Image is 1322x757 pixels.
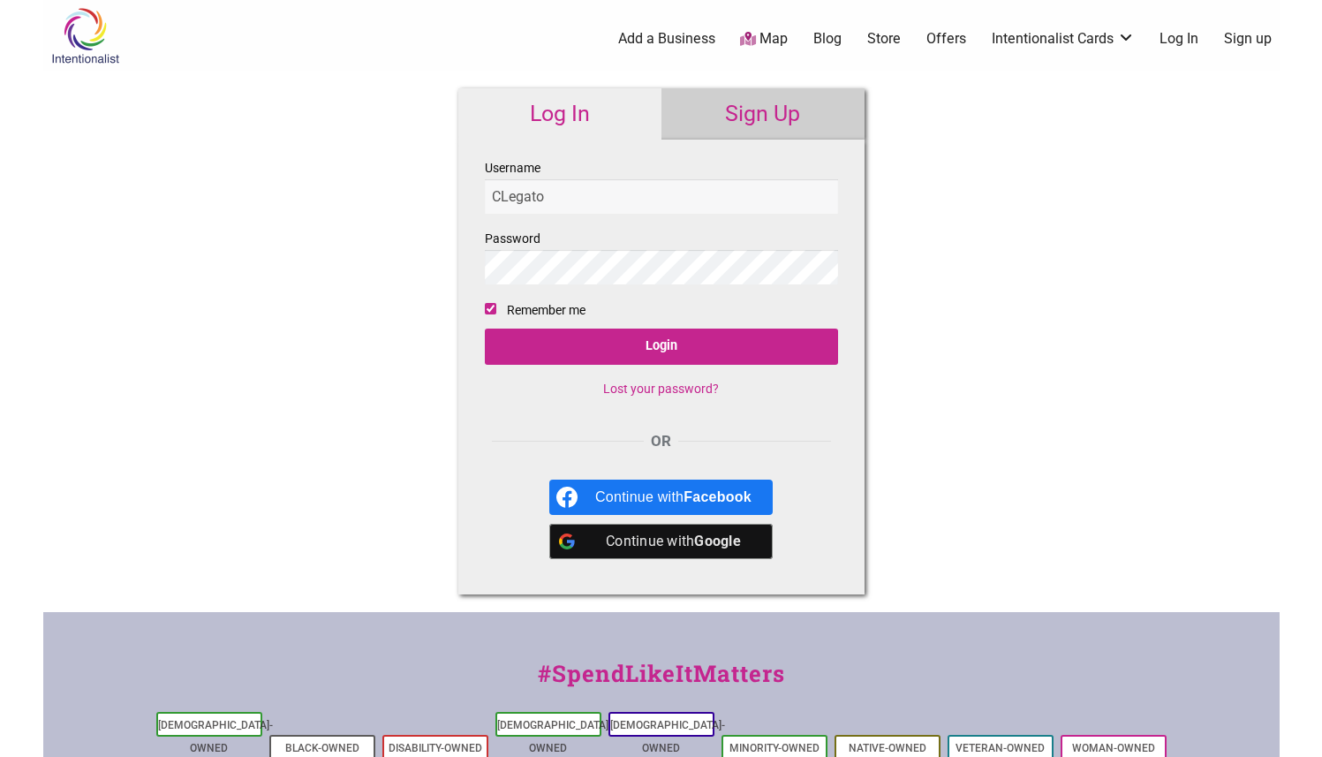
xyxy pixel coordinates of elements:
div: Continue with [595,480,752,515]
a: Map [740,29,788,49]
a: [DEMOGRAPHIC_DATA]-Owned [497,719,612,754]
label: Remember me [507,299,585,322]
a: Veteran-Owned [956,742,1045,754]
a: Continue with <b>Facebook</b> [549,480,773,515]
a: Lost your password? [603,382,719,396]
div: #SpendLikeItMatters [43,656,1280,708]
div: OR [485,430,838,453]
a: Woman-Owned [1072,742,1155,754]
a: Blog [813,29,842,49]
label: Password [485,228,838,284]
a: [DEMOGRAPHIC_DATA]-Owned [610,719,725,754]
input: Password [485,250,838,284]
a: Log In [458,88,661,140]
a: Offers [926,29,966,49]
a: Continue with <b>Google</b> [549,524,773,559]
a: Minority-Owned [729,742,820,754]
a: Native-Owned [849,742,926,754]
label: Username [485,157,838,214]
a: Intentionalist Cards [992,29,1135,49]
a: Sign Up [661,88,865,140]
input: Login [485,329,838,365]
a: Log In [1160,29,1198,49]
a: Disability-Owned [389,742,482,754]
a: Black-Owned [285,742,359,754]
b: Google [694,533,741,549]
div: Continue with [595,524,752,559]
a: Store [867,29,901,49]
input: Username [485,179,838,214]
a: Sign up [1224,29,1272,49]
b: Facebook [684,489,752,504]
a: Add a Business [618,29,715,49]
a: [DEMOGRAPHIC_DATA]-Owned [158,719,273,754]
img: Intentionalist [43,7,127,64]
